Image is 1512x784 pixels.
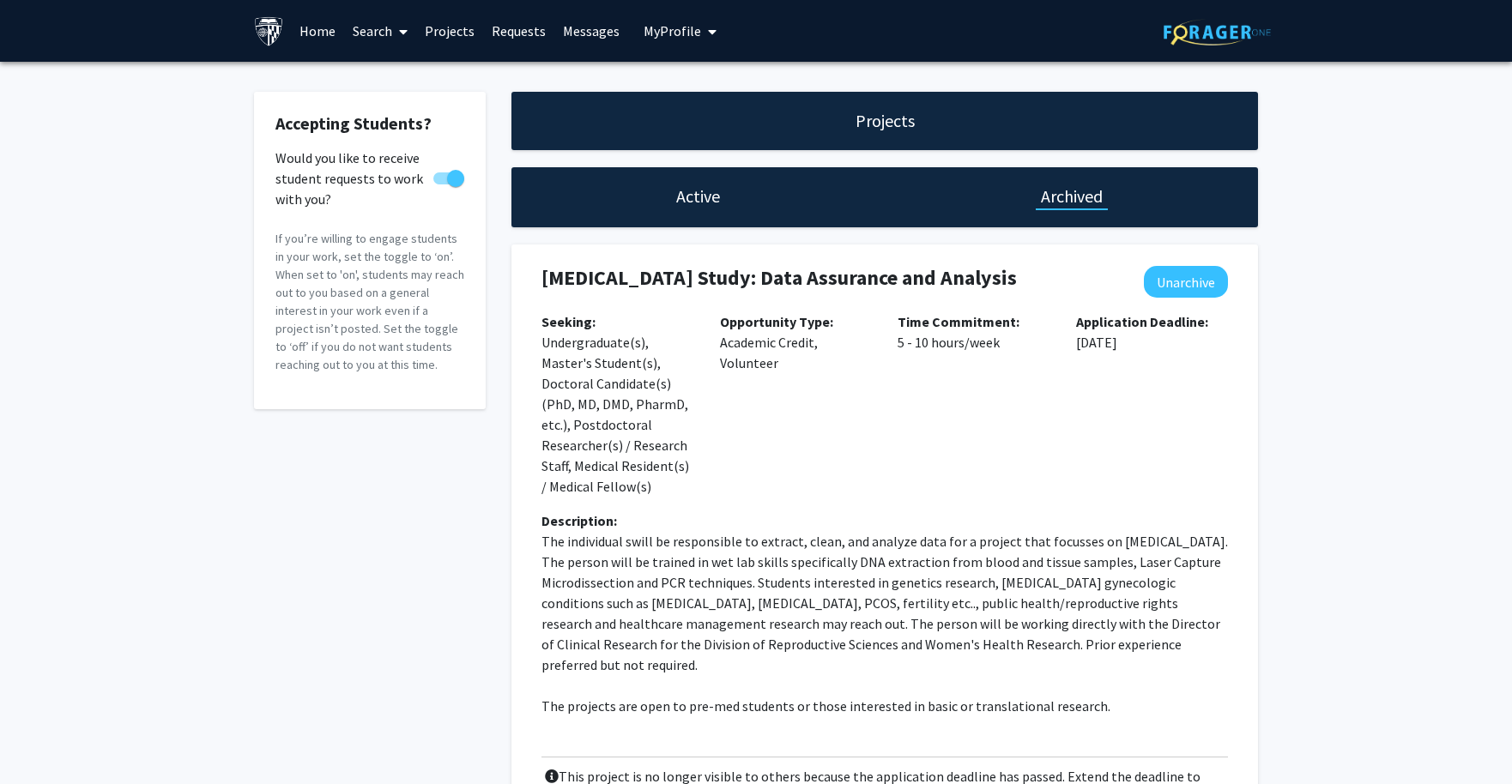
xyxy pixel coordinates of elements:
span: Would you like to receive student requests to work with you? [275,148,426,209]
p: [DATE] [1076,311,1229,353]
b: Seeking: [541,313,596,330]
img: ForagerOne Logo [1164,19,1271,45]
h4: [MEDICAL_DATA] Study: Data Assurance and Analysis [541,266,1104,291]
h1: Projects [856,109,915,133]
h1: Active [676,184,720,208]
a: Home [291,1,344,61]
iframe: Chat [13,707,73,771]
p: Academic Credit, Volunteer [720,311,873,373]
div: Description: [541,510,1228,531]
img: Johns Hopkins University Logo [254,16,284,46]
a: Requests [483,1,554,61]
p: Undergraduate(s), Master's Student(s), Doctoral Candidate(s) (PhD, MD, DMD, PharmD, etc.), Postdo... [541,311,694,497]
h2: Accepting Students? [275,113,464,134]
span: My Profile [644,22,701,39]
b: Application Deadline: [1076,313,1208,330]
p: If you’re willing to engage students in your work, set the toggle to ‘on’. When set to 'on', stud... [275,230,464,374]
b: Time Commitment: [898,313,1019,330]
p: 5 - 10 hours/week [898,311,1050,353]
a: Messages [554,1,628,61]
a: Projects [416,1,483,61]
a: Search [344,1,416,61]
h1: Archived [1041,184,1103,208]
button: Unarchive [1144,266,1228,298]
p: The projects are open to pre-med students or those interested in basic or translational research. [541,696,1228,716]
p: The individual swill be responsible to extract, clean, and analyze data for a project that focuss... [541,531,1228,675]
b: Opportunity Type: [720,313,833,330]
